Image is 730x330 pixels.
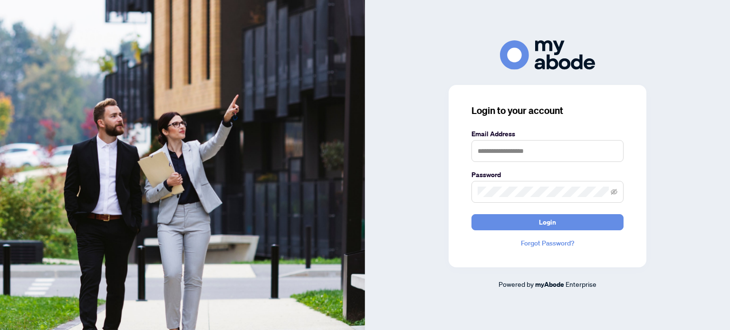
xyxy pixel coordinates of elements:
[471,170,624,180] label: Password
[566,280,596,288] span: Enterprise
[539,215,556,230] span: Login
[499,280,534,288] span: Powered by
[471,104,624,117] h3: Login to your account
[535,279,564,290] a: myAbode
[471,214,624,230] button: Login
[471,129,624,139] label: Email Address
[611,189,617,195] span: eye-invisible
[471,238,624,248] a: Forgot Password?
[500,40,595,69] img: ma-logo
